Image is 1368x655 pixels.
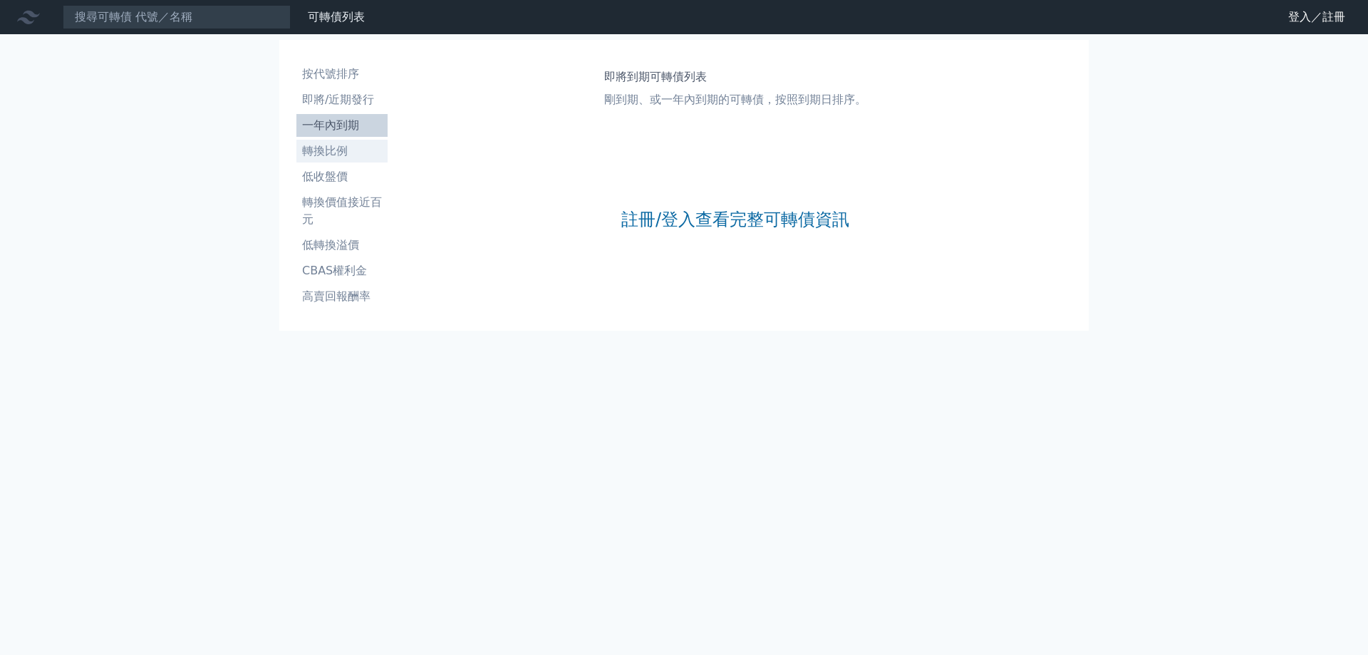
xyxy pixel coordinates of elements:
[63,5,291,29] input: 搜尋可轉債 代號／名稱
[296,234,388,257] a: 低轉換溢價
[296,285,388,308] a: 高賣回報酬率
[621,208,849,231] a: 註冊/登入查看完整可轉債資訊
[296,88,388,111] a: 即將/近期發行
[296,165,388,188] a: 低收盤價
[296,237,388,254] li: 低轉換溢價
[604,68,866,86] h1: 即將到期可轉債列表
[296,194,388,228] li: 轉換價值接近百元
[1277,6,1357,29] a: 登入／註冊
[296,262,388,279] li: CBAS權利金
[308,10,365,24] a: 可轉債列表
[296,117,388,134] li: 一年內到期
[296,191,388,231] a: 轉換價值接近百元
[296,140,388,163] a: 轉換比例
[296,66,388,83] li: 按代號排序
[296,63,388,86] a: 按代號排序
[296,168,388,185] li: 低收盤價
[296,259,388,282] a: CBAS權利金
[604,91,866,108] p: 剛到期、或一年內到期的可轉債，按照到期日排序。
[296,114,388,137] a: 一年內到期
[296,143,388,160] li: 轉換比例
[296,288,388,305] li: 高賣回報酬率
[296,91,388,108] li: 即將/近期發行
